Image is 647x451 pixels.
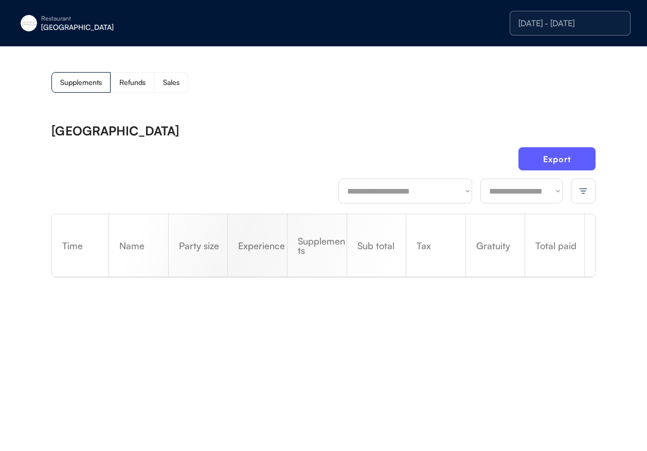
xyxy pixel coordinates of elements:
[518,147,596,170] button: Export
[119,79,146,86] div: Refunds
[585,218,595,273] div: Refund
[579,186,588,196] img: filter-lines.svg
[406,241,465,250] div: Tax
[21,15,37,31] img: eleven-madison-park-new-york-ny-logo-1.jpg
[518,19,622,27] div: [DATE] - [DATE]
[228,241,287,250] div: Experience
[51,125,179,137] div: [GEOGRAPHIC_DATA]
[287,236,347,255] div: Supplements
[169,241,228,250] div: Party size
[109,241,168,250] div: Name
[163,79,179,86] div: Sales
[41,24,171,31] div: [GEOGRAPHIC_DATA]
[347,241,406,250] div: Sub total
[466,241,525,250] div: Gratuity
[525,241,584,250] div: Total paid
[52,241,109,250] div: Time
[41,15,171,22] div: Restaurant
[60,79,102,86] div: Supplements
